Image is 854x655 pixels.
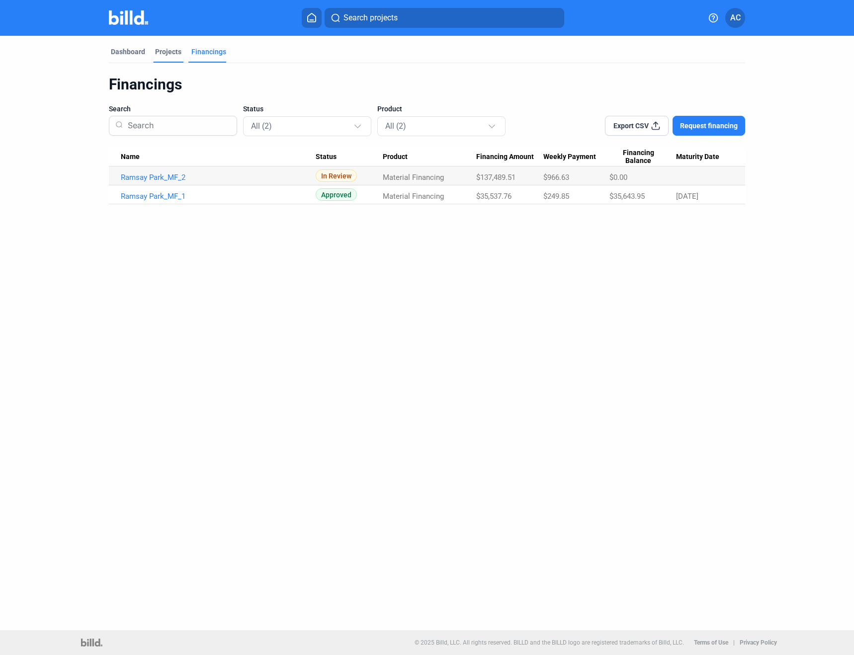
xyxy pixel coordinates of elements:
[476,173,515,182] span: $137,489.51
[383,192,444,201] span: Material Financing
[476,153,543,162] div: Financing Amount
[680,121,738,131] span: Request financing
[609,192,645,201] span: $35,643.95
[476,153,534,162] span: Financing Amount
[613,121,649,131] span: Export CSV
[476,192,512,201] span: $35,537.76
[543,173,569,182] span: $966.63
[543,192,569,201] span: $249.85
[694,639,728,646] b: Terms of Use
[343,12,398,24] span: Search projects
[676,153,733,162] div: Maturity Date
[81,639,102,647] img: logo
[124,113,231,139] input: Search
[191,47,226,57] div: Financings
[605,116,669,136] button: Export CSV
[109,104,131,114] span: Search
[109,75,745,94] div: Financings
[733,639,735,646] p: |
[415,639,684,646] p: © 2025 Billd, LLC. All rights reserved. BILLD and the BILLD logo are registered trademarks of Bil...
[109,10,148,25] img: Billd Company Logo
[325,8,564,28] button: Search projects
[543,153,596,162] span: Weekly Payment
[609,149,677,165] div: Financing Balance
[155,47,181,57] div: Projects
[609,173,627,182] span: $0.00
[121,153,316,162] div: Name
[121,173,316,182] a: Ramsay Park_MF_2
[316,153,383,162] div: Status
[316,188,357,201] span: Approved
[730,12,741,24] span: AC
[385,121,406,131] mat-select-trigger: All (2)
[676,153,719,162] span: Maturity Date
[121,153,140,162] span: Name
[676,192,698,201] span: [DATE]
[377,104,402,114] span: Product
[543,153,609,162] div: Weekly Payment
[609,149,668,165] span: Financing Balance
[383,153,476,162] div: Product
[121,192,316,201] a: Ramsay Park_MF_1
[243,104,263,114] span: Status
[673,116,745,136] button: Request financing
[251,121,272,131] mat-select-trigger: All (2)
[725,8,745,28] button: AC
[111,47,145,57] div: Dashboard
[383,173,444,182] span: Material Financing
[316,153,337,162] span: Status
[740,639,777,646] b: Privacy Policy
[383,153,408,162] span: Product
[316,169,357,182] span: In Review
